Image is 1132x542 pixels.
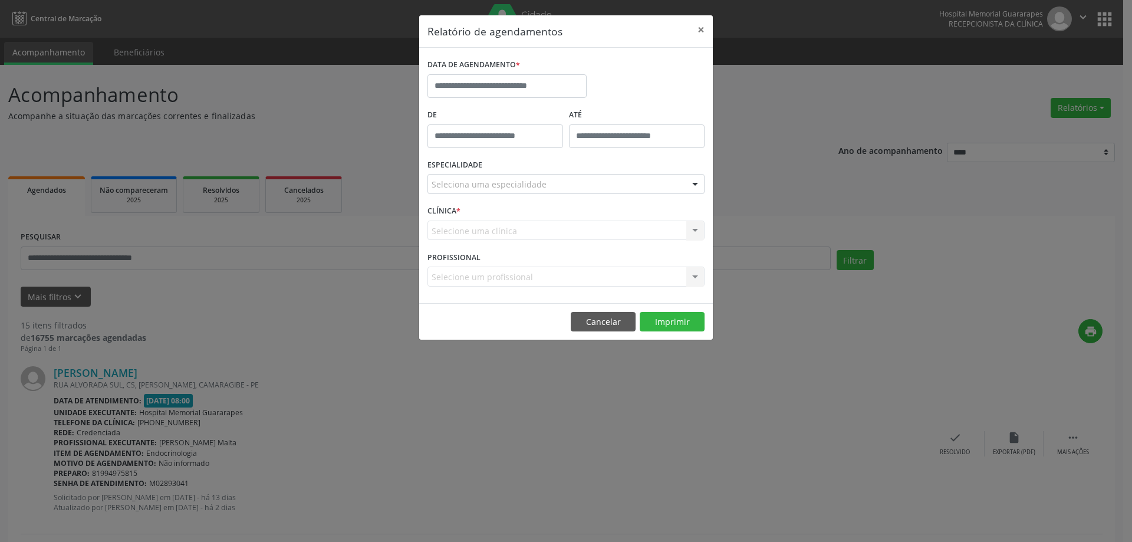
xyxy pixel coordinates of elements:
label: De [427,106,563,124]
button: Imprimir [640,312,705,332]
button: Cancelar [571,312,636,332]
label: CLÍNICA [427,202,460,221]
span: Seleciona uma especialidade [432,178,547,190]
button: Close [689,15,713,44]
label: PROFISSIONAL [427,248,481,267]
label: ESPECIALIDADE [427,156,482,175]
h5: Relatório de agendamentos [427,24,562,39]
label: DATA DE AGENDAMENTO [427,56,520,74]
label: ATÉ [569,106,705,124]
